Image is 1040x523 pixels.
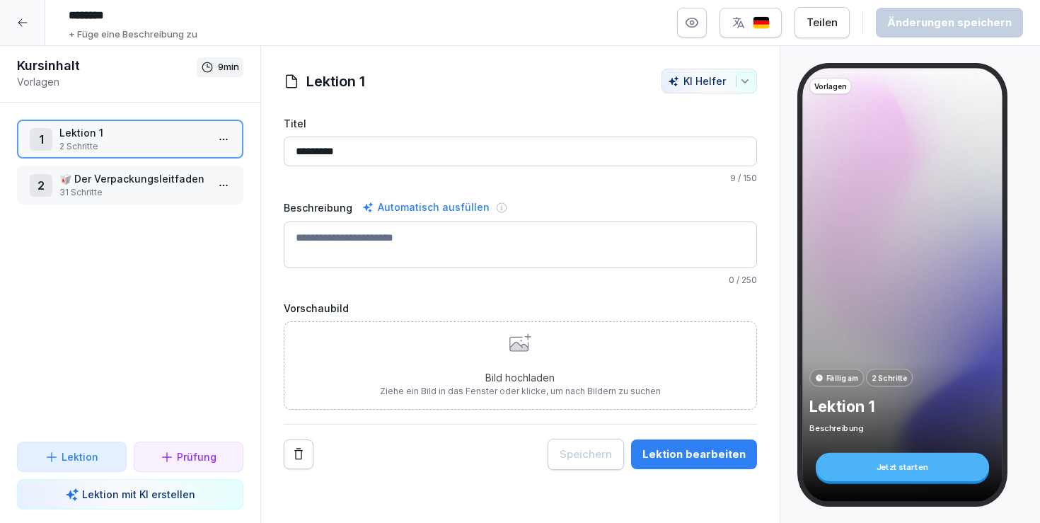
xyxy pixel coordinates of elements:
[795,7,850,38] button: Teilen
[17,166,243,205] div: 2🥡 Der Verpackungsleitfaden31 Schritte
[306,71,365,92] h1: Lektion 1
[218,60,239,74] p: 9 min
[284,200,352,215] label: Beschreibung
[177,449,216,464] p: Prüfung
[380,370,661,385] p: Bild hochladen
[82,487,195,502] p: Lektion mit KI erstellen
[17,442,127,472] button: Lektion
[284,116,757,131] label: Titel
[887,15,1012,30] div: Änderungen speichern
[59,140,207,153] p: 2 Schritte
[17,57,197,74] h1: Kursinhalt
[284,301,757,316] label: Vorschaubild
[59,186,207,199] p: 31 Schritte
[59,125,207,140] p: Lektion 1
[809,423,995,434] p: Beschreibung
[668,75,751,87] div: KI Helfer
[17,479,243,510] button: Lektion mit KI erstellen
[876,8,1023,38] button: Änderungen speichern
[284,172,757,185] p: / 150
[134,442,243,472] button: Prüfung
[807,15,838,30] div: Teilen
[814,81,846,91] p: Vorlagen
[284,274,757,287] p: / 250
[631,439,757,469] button: Lektion bearbeiten
[809,397,995,416] p: Lektion 1
[753,16,770,30] img: de.svg
[729,275,734,285] span: 0
[380,385,661,398] p: Ziehe ein Bild in das Fenster oder klicke, um nach Bildern zu suchen
[815,453,988,481] div: Jetzt starten
[871,372,906,383] p: 2 Schritte
[30,174,52,197] div: 2
[17,74,197,89] p: Vorlagen
[69,28,197,42] p: + Füge eine Beschreibung zu
[284,439,313,469] button: Remove
[62,449,98,464] p: Lektion
[560,447,612,462] div: Speichern
[661,69,757,93] button: KI Helfer
[359,199,492,216] div: Automatisch ausfüllen
[642,447,746,462] div: Lektion bearbeiten
[548,439,624,470] button: Speichern
[826,372,857,383] p: Fällig am
[17,120,243,159] div: 1Lektion 12 Schritte
[730,173,736,183] span: 9
[59,171,207,186] p: 🥡 Der Verpackungsleitfaden
[30,128,52,151] div: 1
